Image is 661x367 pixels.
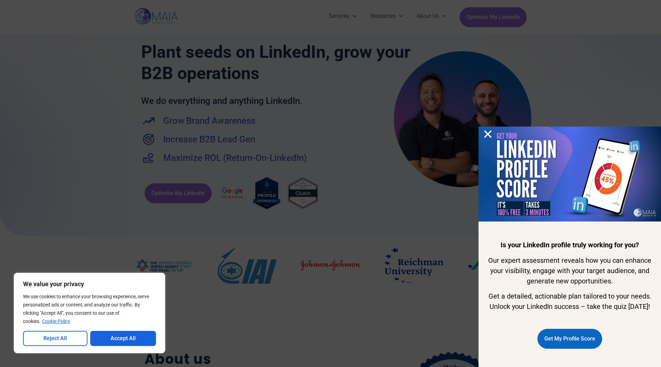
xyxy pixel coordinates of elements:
b: Is your LinkedIn profile truly working for you? [501,241,639,249]
a: Get My Profile Score [537,329,602,349]
p: We value your privacy [23,280,156,288]
div: We value your privacy [14,273,165,353]
span: Get My Profile Score [544,332,595,345]
button: Reject All [23,331,87,346]
button: Accept All [90,331,156,346]
p: We use cookies to enhance your browsing experience, serve personalized ads or content, and analyz... [23,292,156,325]
span: Unlock your LinkedIn success – take the quiz [DATE]! [490,302,650,311]
p: Our expert assessment reveals how you can enhance your visibility, engage with your target audien... [488,255,652,286]
a: Close [483,129,493,139]
p: Get a detailed, actionable plan tailored to your needs. [488,291,652,312]
a: Cookie Policy [42,318,71,324]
